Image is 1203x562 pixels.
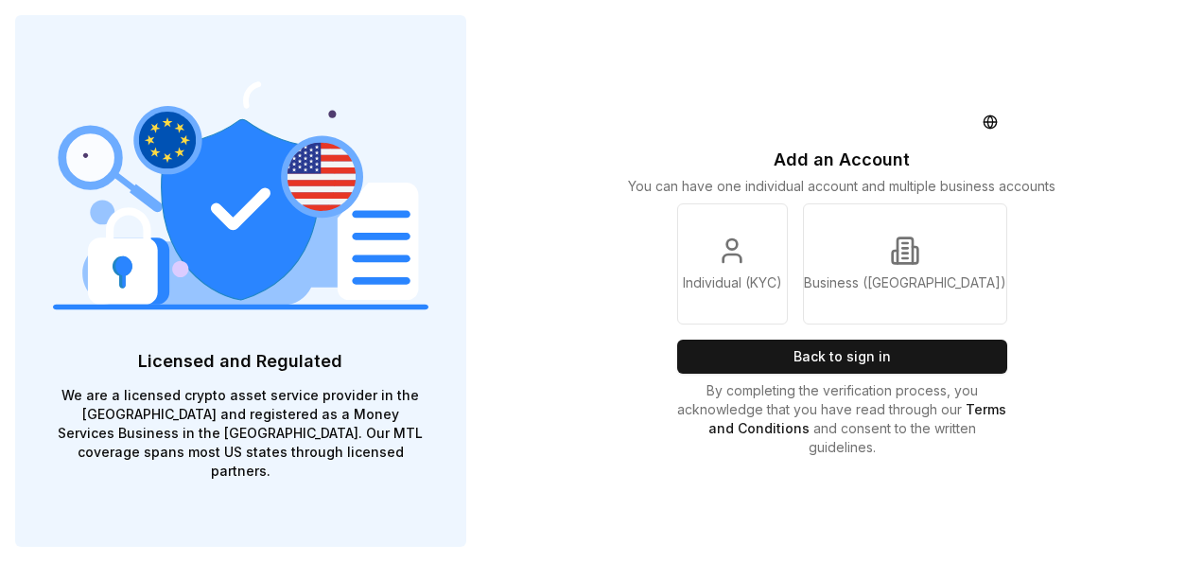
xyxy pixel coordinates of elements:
[628,177,1055,196] p: You can have one individual account and multiple business accounts
[677,381,1008,457] p: By completing the verification process, you acknowledge that you have read through our and consen...
[683,273,782,292] p: Individual (KYC)
[677,340,1008,374] button: Back to sign in
[53,386,428,481] p: We are a licensed crypto asset service provider in the [GEOGRAPHIC_DATA] and registered as a Mone...
[803,203,1007,325] a: Business ([GEOGRAPHIC_DATA])
[677,203,789,325] a: Individual (KYC)
[53,348,428,375] p: Licensed and Regulated
[774,147,910,173] p: Add an Account
[804,273,1006,292] p: Business ([GEOGRAPHIC_DATA])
